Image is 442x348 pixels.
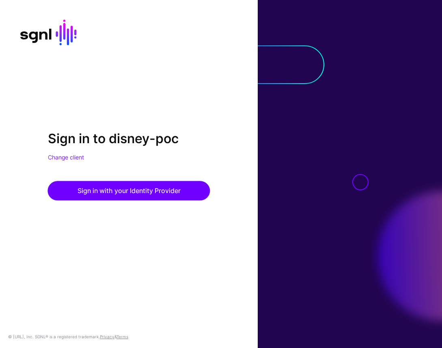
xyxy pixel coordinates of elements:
h2: Sign in to disney-poc [48,131,210,146]
button: Sign in with your Identity Provider [48,181,210,201]
a: Privacy [100,334,114,339]
a: Terms [116,334,128,339]
div: © [URL], Inc. SGNL® is a registered trademark. & [8,333,128,340]
a: Change client [48,154,84,161]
